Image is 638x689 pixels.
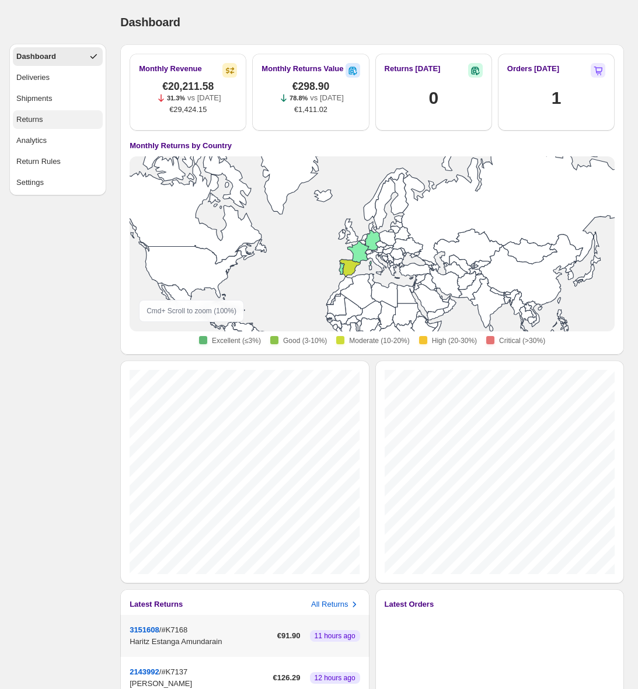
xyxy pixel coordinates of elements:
[16,72,50,83] div: Deliveries
[130,667,159,676] button: 2143992
[16,114,43,125] div: Returns
[169,104,207,116] span: €29,424.15
[273,672,301,684] span: €126.29
[13,152,103,171] button: Return Rules
[130,624,273,648] div: /
[139,300,244,322] div: Cmd + Scroll to zoom ( 100 %)
[385,63,441,75] h2: Returns [DATE]
[499,336,545,345] span: Critical (>30%)
[120,16,180,29] span: Dashboard
[16,135,47,146] div: Analytics
[16,156,61,167] div: Return Rules
[13,110,103,129] button: Returns
[552,86,561,110] h1: 1
[432,336,477,345] span: High (20-30%)
[277,630,301,642] span: €91.90
[13,68,103,87] button: Deliveries
[130,625,159,634] button: 3151608
[294,104,327,116] span: €1,411.02
[13,89,103,108] button: Shipments
[13,47,103,66] button: Dashboard
[349,336,409,345] span: Moderate (10-20%)
[139,63,202,75] h2: Monthly Revenue
[16,177,44,188] div: Settings
[292,81,330,92] span: €298.90
[162,81,214,92] span: €20,211.58
[130,599,183,610] h3: Latest Returns
[130,636,273,648] p: Haritz Estanga Amundarain
[311,599,360,610] button: All Returns
[315,673,355,683] span: 12 hours ago
[161,667,187,676] span: #K7137
[130,140,232,152] h4: Monthly Returns by Country
[212,336,261,345] span: Excellent (≤3%)
[13,131,103,150] button: Analytics
[16,51,56,62] div: Dashboard
[16,93,52,104] div: Shipments
[13,173,103,192] button: Settings
[310,92,344,104] p: vs [DATE]
[428,86,438,110] h1: 0
[290,95,308,102] span: 78.8%
[167,95,185,102] span: 31.3%
[507,63,559,75] h2: Orders [DATE]
[187,92,221,104] p: vs [DATE]
[283,336,327,345] span: Good (3-10%)
[385,599,434,610] h3: Latest Orders
[262,63,343,75] h2: Monthly Returns Value
[311,599,348,610] h3: All Returns
[161,625,187,634] span: #K7168
[315,631,355,641] span: 11 hours ago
